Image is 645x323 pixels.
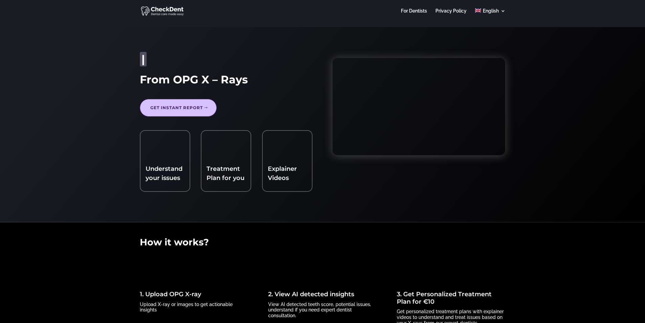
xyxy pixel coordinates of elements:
[268,302,377,319] p: View AI detected teeth score, potential issues, understand if you need expert dentist consultation.
[140,290,201,298] a: 1. Upload OPG X-ray
[141,5,185,16] img: CheckDent
[140,99,217,117] a: Get Instant report
[435,8,467,22] a: Privacy Policy
[483,8,499,14] span: English
[268,165,297,182] a: Explainer Videos
[140,237,209,248] span: How it works?
[268,290,354,298] a: 2. View AI detected insights
[397,290,492,305] a: 3. Get Personalized Treatment Plan for €10
[207,165,244,182] a: Treatment Plan for you
[140,73,313,89] h1: From OPG X – Rays
[475,8,505,22] a: English
[146,165,182,182] span: Understand your issues
[142,53,145,66] span: |
[332,58,505,155] iframe: How to Upload Your X-Ray & Get Instant Second Opnion
[140,302,248,313] p: Upload X-ray or images to get actionable insights
[401,8,427,22] a: For Dentists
